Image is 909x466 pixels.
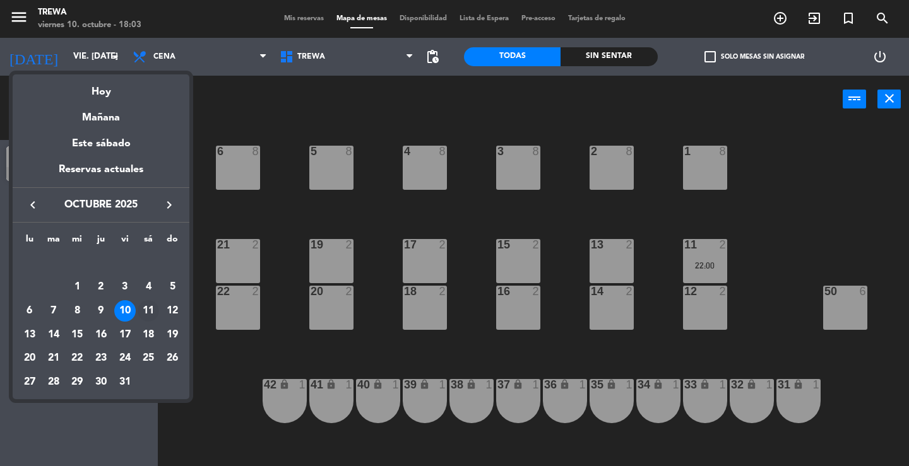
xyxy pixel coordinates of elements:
td: 27 de octubre de 2025 [18,370,42,394]
div: 1 [66,276,88,298]
div: 11 [138,300,159,322]
th: domingo [160,232,184,252]
div: Reservas actuales [13,161,189,187]
th: sábado [137,232,161,252]
td: 31 de octubre de 2025 [113,370,137,394]
button: keyboard_arrow_left [21,197,44,213]
td: 26 de octubre de 2025 [160,347,184,371]
div: 22 [66,348,88,370]
td: 10 de octubre de 2025 [113,299,137,323]
td: 21 de octubre de 2025 [42,347,66,371]
td: 15 de octubre de 2025 [65,323,89,347]
td: 28 de octubre de 2025 [42,370,66,394]
td: 5 de octubre de 2025 [160,276,184,300]
div: 25 [138,348,159,370]
td: 17 de octubre de 2025 [113,323,137,347]
div: 3 [114,276,136,298]
td: 25 de octubre de 2025 [137,347,161,371]
div: 30 [90,371,112,393]
div: 31 [114,371,136,393]
th: miércoles [65,232,89,252]
th: jueves [89,232,113,252]
td: 2 de octubre de 2025 [89,276,113,300]
div: 20 [19,348,40,370]
div: 15 [66,324,88,346]
td: 7 de octubre de 2025 [42,299,66,323]
div: 28 [43,371,64,393]
td: 4 de octubre de 2025 [137,276,161,300]
div: 7 [43,300,64,322]
td: 24 de octubre de 2025 [113,347,137,371]
div: 4 [138,276,159,298]
td: 29 de octubre de 2025 [65,370,89,394]
div: 2 [90,276,112,298]
span: octubre 2025 [44,197,158,213]
div: 13 [19,324,40,346]
div: 26 [162,348,183,370]
td: 13 de octubre de 2025 [18,323,42,347]
div: Hoy [13,74,189,100]
td: 20 de octubre de 2025 [18,347,42,371]
div: 12 [162,300,183,322]
div: 9 [90,300,112,322]
div: 29 [66,371,88,393]
div: Este sábado [13,126,189,161]
button: keyboard_arrow_right [158,197,181,213]
td: 18 de octubre de 2025 [137,323,161,347]
td: 9 de octubre de 2025 [89,299,113,323]
div: 8 [66,300,88,322]
td: 11 de octubre de 2025 [137,299,161,323]
th: viernes [113,232,137,252]
div: 16 [90,324,112,346]
div: 24 [114,348,136,370]
td: 8 de octubre de 2025 [65,299,89,323]
div: 19 [162,324,183,346]
div: 17 [114,324,136,346]
th: lunes [18,232,42,252]
td: 1 de octubre de 2025 [65,276,89,300]
div: 14 [43,324,64,346]
div: 6 [19,300,40,322]
div: 10 [114,300,136,322]
div: 18 [138,324,159,346]
div: 21 [43,348,64,370]
i: keyboard_arrow_right [162,197,177,213]
td: 16 de octubre de 2025 [89,323,113,347]
td: 23 de octubre de 2025 [89,347,113,371]
div: 23 [90,348,112,370]
td: 22 de octubre de 2025 [65,347,89,371]
td: 30 de octubre de 2025 [89,370,113,394]
td: 12 de octubre de 2025 [160,299,184,323]
td: 14 de octubre de 2025 [42,323,66,347]
td: OCT. [18,252,184,276]
div: 5 [162,276,183,298]
th: martes [42,232,66,252]
td: 6 de octubre de 2025 [18,299,42,323]
i: keyboard_arrow_left [25,197,40,213]
td: 3 de octubre de 2025 [113,276,137,300]
div: Mañana [13,100,189,126]
td: 19 de octubre de 2025 [160,323,184,347]
div: 27 [19,371,40,393]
